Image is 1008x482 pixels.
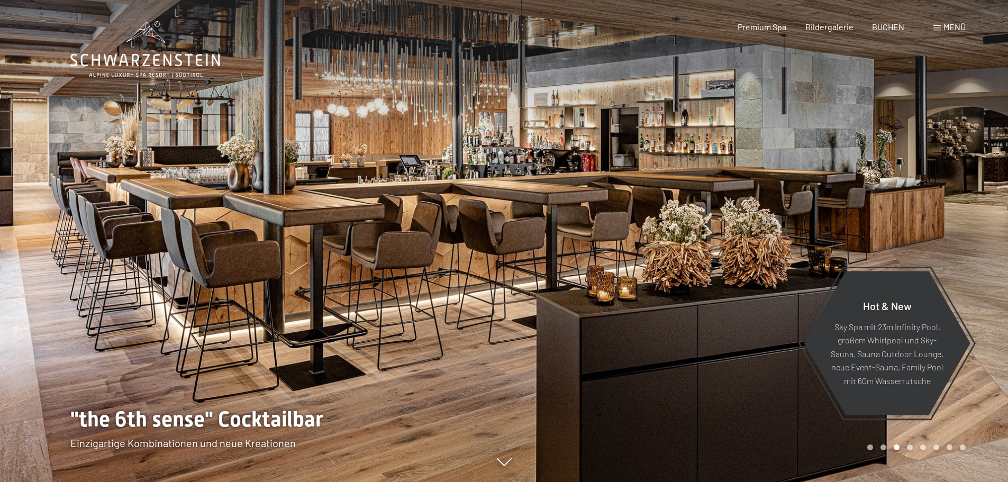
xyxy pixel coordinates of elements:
[738,22,786,32] a: Premium Spa
[867,444,873,450] div: Carousel Page 1
[960,444,966,450] div: Carousel Page 8
[803,270,971,416] a: Hot & New Sky Spa mit 23m Infinity Pool, großem Whirlpool und Sky-Sauna, Sauna Outdoor Lounge, ne...
[880,444,886,450] div: Carousel Page 2
[907,444,913,450] div: Carousel Page 4
[872,22,904,32] a: BUCHEN
[920,444,926,450] div: Carousel Page 5
[943,22,966,32] span: Menü
[805,22,853,32] a: Bildergalerie
[933,444,939,450] div: Carousel Page 6
[830,320,945,387] p: Sky Spa mit 23m Infinity Pool, großem Whirlpool und Sky-Sauna, Sauna Outdoor Lounge, neue Event-S...
[894,444,900,450] div: Carousel Page 3 (Current Slide)
[947,444,952,450] div: Carousel Page 7
[863,299,912,312] span: Hot & New
[864,444,966,450] div: Carousel Pagination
